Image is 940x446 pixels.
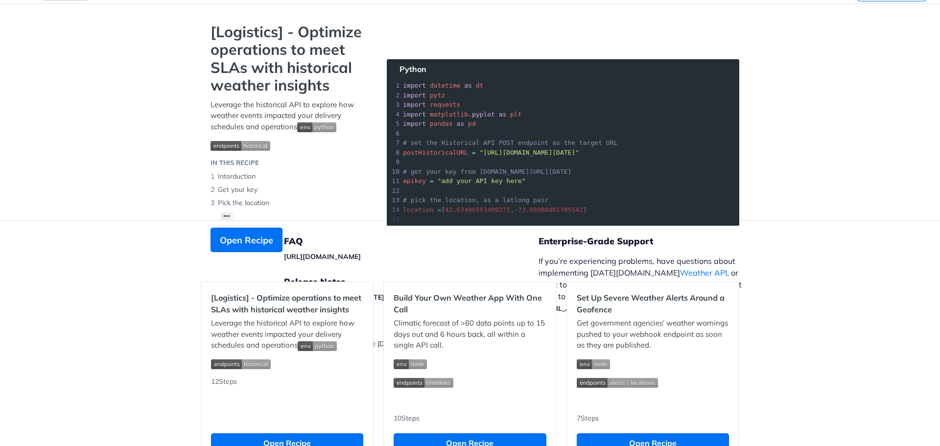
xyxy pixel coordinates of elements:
a: Weather API [680,268,727,278]
strong: [Logistics] - Optimize operations to meet SLAs with historical weather insights [211,23,367,94]
span: Expand image [211,358,363,370]
h2: Set Up Severe Weather Alerts Around a Geofence [577,292,729,315]
img: endpoint [211,359,271,369]
h5: Release Notes [284,276,539,288]
li: Get your key [211,183,367,196]
span: Expand image [394,376,546,388]
img: env [577,359,610,369]
div: 12 Steps [211,376,363,428]
span: Open Recipe [220,234,273,247]
div: 7 Steps [577,418,729,428]
div: IN THIS RECIPE [211,158,259,168]
span: Expand image [577,358,729,370]
h2: [Logistics] - Optimize operations to meet SLAs with historical weather insights [211,292,363,315]
li: Intorduction [211,170,367,183]
span: Expand image [297,122,336,131]
p: Climatic forecast of >80 data points up to 15 days out and 6 hours back, all within a single API ... [394,318,546,351]
span: Expand image [298,340,337,350]
img: env [394,359,427,369]
span: Expand image [394,358,546,370]
button: Open Recipe [211,228,282,252]
img: endpoint [577,378,658,388]
img: endpoint [394,378,453,388]
p: Get government agencies' weather warnings pushed to your webhook endpoint as soon as they are pub... [577,318,729,351]
span: Expand image [577,376,729,388]
button: ••• [220,212,233,220]
p: Leverage the historical API to explore how weather events impacted your delivery schedules and op... [211,318,363,351]
img: env [298,341,337,351]
img: Run in Postman [577,395,639,411]
p: Leverage the historical API to explore how weather events impacted your delivery schedules and op... [211,99,367,133]
li: Pick the location [211,196,367,210]
span: Expand image [211,140,367,151]
a: Expand image [577,398,639,407]
img: endpoint [211,141,270,151]
a: Expand image [394,398,456,407]
div: 10 Steps [394,418,546,428]
img: Run in Postman [394,395,456,411]
h2: Build Your Own Weather App With One Call [394,292,546,315]
img: env [297,122,336,132]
